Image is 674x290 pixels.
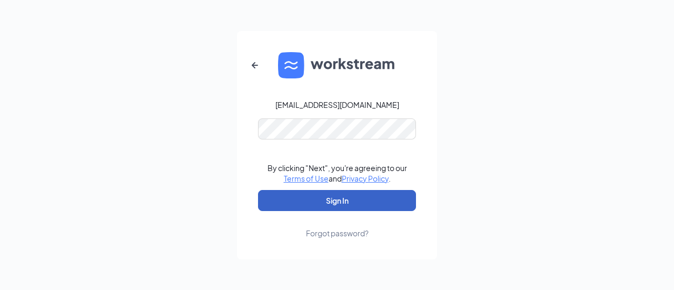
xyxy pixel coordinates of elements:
div: Forgot password? [306,228,369,238]
div: By clicking "Next", you're agreeing to our and . [267,163,407,184]
button: ArrowLeftNew [242,53,267,78]
svg: ArrowLeftNew [249,59,261,72]
a: Forgot password? [306,211,369,238]
button: Sign In [258,190,416,211]
div: [EMAIL_ADDRESS][DOMAIN_NAME] [275,99,399,110]
a: Terms of Use [284,174,329,183]
a: Privacy Policy [342,174,389,183]
img: WS logo and Workstream text [278,52,396,78]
